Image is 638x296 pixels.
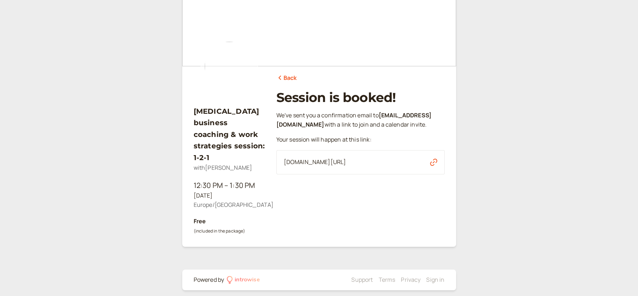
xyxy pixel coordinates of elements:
div: [DATE] [194,191,265,200]
p: Your session will happen at this link: [276,135,445,144]
a: Privacy [401,276,420,284]
div: introwise [235,275,260,285]
a: Terms [378,276,395,284]
div: 12:30 PM – 1:30 PM [194,180,265,191]
div: Powered by [194,275,224,285]
p: We ' ve sent you a confirmation email to with a link to join and a calendar invite. [276,111,445,129]
div: Europe/[GEOGRAPHIC_DATA] [194,200,265,210]
a: introwise [227,275,260,285]
a: Back [276,73,297,83]
h1: Session is booked! [276,90,445,105]
small: (included in the package) [194,228,245,234]
b: Free [194,217,206,225]
a: Support [351,276,373,284]
span: [DOMAIN_NAME][URL] [284,158,346,167]
h3: [MEDICAL_DATA] business coaching & work strategies session: 1-2-1 [194,106,265,163]
a: Sign in [426,276,444,284]
span: with [PERSON_NAME] [194,164,252,172]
